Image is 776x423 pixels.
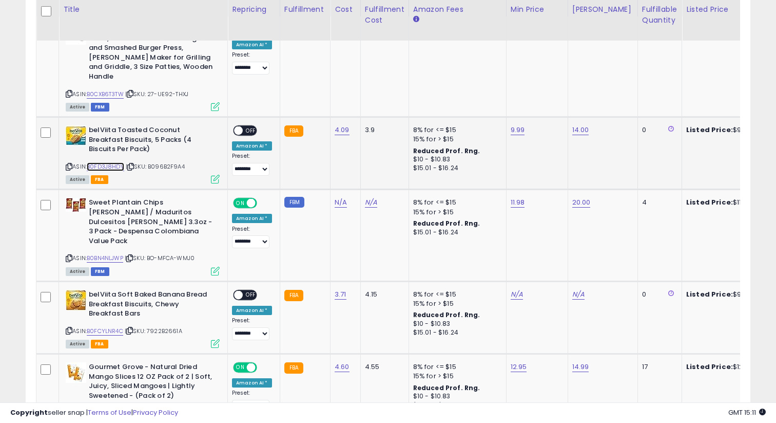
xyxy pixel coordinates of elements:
[413,310,480,319] b: Reduced Prof. Rng.
[63,4,223,15] div: Title
[413,208,498,217] div: 15% for > $15
[232,317,272,340] div: Preset:
[413,228,498,237] div: $15.01 - $16.24
[232,378,272,388] div: Amazon AI *
[284,197,304,208] small: FBM
[413,362,498,372] div: 8% for <= $15
[413,15,419,24] small: Amazon Fees.
[232,390,272,413] div: Preset:
[232,306,272,315] div: Amazon AI *
[66,125,220,182] div: ASIN:
[66,267,89,276] span: All listings currently available for purchase on Amazon
[413,155,498,164] div: $10 - $10.83
[686,290,771,299] div: $9.99
[413,198,498,207] div: 8% for <= $15
[66,362,86,383] img: 51HkGPgCqsL._SL40_.jpg
[335,289,346,300] a: 3.71
[125,327,182,335] span: | SKU: 7922B2661A
[413,125,498,135] div: 8% for <= $15
[125,90,188,98] span: | SKU: 27-UE92-THXJ
[413,328,498,337] div: $15.01 - $16.24
[66,198,86,212] img: 51awobnSEWL._SL40_.jpg
[642,362,674,372] div: 17
[365,197,377,208] a: N/A
[89,24,214,84] b: Guga Foods- Adjustable Burger Press, Stainless Steel Hamburger and Smashed Burger Press, [PERSON_...
[91,267,109,276] span: FBM
[642,290,674,299] div: 0
[66,175,89,184] span: All listings currently available for purchase on Amazon
[686,362,733,372] b: Listed Price:
[89,290,214,321] b: belViita Soft Baked Banana Bread Breakfast Biscuits, Chewy Breakfast Bars
[572,197,591,208] a: 20.00
[335,125,350,135] a: 4.09
[243,126,259,135] span: OFF
[232,141,272,151] div: Amazon AI *
[511,362,527,372] a: 12.95
[66,125,86,146] img: 5115p7vBGkL._SL40_.jpg
[413,299,498,308] div: 15% for > $15
[243,291,259,300] span: OFF
[87,162,124,171] a: B0FD3J8HDV
[511,125,525,135] a: 9.99
[232,51,272,75] div: Preset:
[686,198,771,207] div: $11.98
[335,4,356,15] div: Cost
[686,289,733,299] b: Listed Price:
[284,125,303,137] small: FBA
[232,226,272,249] div: Preset:
[91,340,108,348] span: FBA
[66,198,220,274] div: ASIN:
[413,164,498,173] div: $15.01 - $16.24
[66,290,86,310] img: 51V68cGkEHL._SL40_.jpg
[365,4,404,26] div: Fulfillment Cost
[572,4,633,15] div: [PERSON_NAME]
[686,4,775,15] div: Listed Price
[642,125,674,135] div: 0
[284,362,303,374] small: FBA
[256,199,272,208] span: OFF
[413,383,480,392] b: Reduced Prof. Rng.
[91,103,109,112] span: FBM
[413,290,498,299] div: 8% for <= $15
[572,362,589,372] a: 14.99
[413,320,498,328] div: $10 - $10.83
[125,254,195,262] span: | SKU: BO-MFCA-WMJ0
[511,289,523,300] a: N/A
[365,290,401,299] div: 4.15
[66,290,220,347] div: ASIN:
[66,103,89,112] span: All listings currently available for purchase on Amazon
[91,175,108,184] span: FBA
[413,135,498,144] div: 15% for > $15
[89,362,214,403] b: Gourmet Grove - Natural Dried Mango Slices 12 OZ Pack of 2 | Soft, Juicy, Sliced Mangoes | Lightl...
[87,90,124,99] a: B0CXB6T3TW
[87,254,123,263] a: B0BN4NLJWP
[256,363,272,372] span: OFF
[686,197,733,207] b: Listed Price:
[284,290,303,301] small: FBA
[10,408,48,417] strong: Copyright
[232,40,272,49] div: Amazon AI *
[66,340,89,348] span: All listings currently available for purchase on Amazon
[365,362,401,372] div: 4.55
[335,362,350,372] a: 4.60
[572,289,585,300] a: N/A
[686,362,771,372] div: $12.95
[89,125,214,157] b: belViita Toasted Coconut Breakfast Biscuits, 5 Packs (4 Biscuits Per Pack)
[572,125,589,135] a: 14.00
[511,4,564,15] div: Min Price
[89,198,214,248] b: Sweet Plantain Chips [PERSON_NAME] / Maduritos Dulcesitos [PERSON_NAME] 3.3oz - 3 Pack - Despensa...
[413,219,480,228] b: Reduced Prof. Rng.
[88,408,131,417] a: Terms of Use
[234,199,247,208] span: ON
[642,4,677,26] div: Fulfillable Quantity
[87,327,123,336] a: B0FCYLNR4C
[413,146,480,155] b: Reduced Prof. Rng.
[686,125,733,135] b: Listed Price:
[232,153,272,176] div: Preset:
[728,408,766,417] span: 2025-09-8 15:11 GMT
[10,408,178,418] div: seller snap | |
[413,4,502,15] div: Amazon Fees
[511,197,525,208] a: 11.98
[66,24,220,110] div: ASIN:
[686,125,771,135] div: $9.99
